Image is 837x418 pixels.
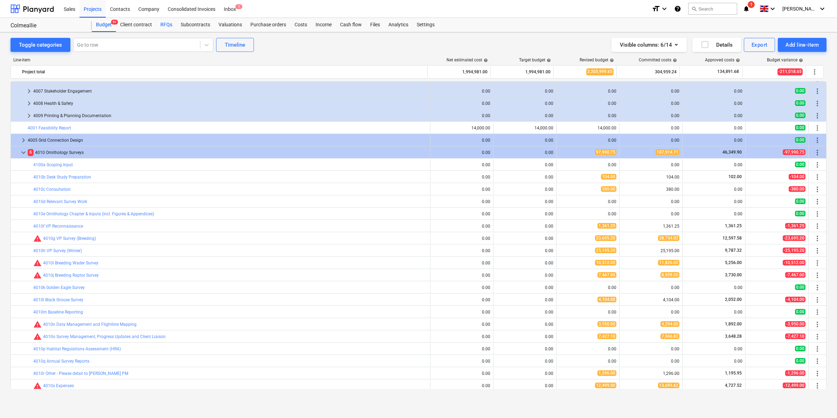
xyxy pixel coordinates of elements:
span: More actions [813,283,822,292]
div: 0.00 [622,101,679,106]
span: -211,018.65 [777,68,803,75]
span: 6 [28,149,34,156]
a: 4010n Data Management and Flightline Mapping [43,322,137,327]
span: 9+ [111,20,118,25]
span: Committed costs exceed revised budget [33,234,42,243]
a: Budget9+ [92,18,116,32]
div: 0.00 [685,310,742,315]
span: 107,914.71 [656,149,679,155]
span: 12,597.58 [722,236,742,241]
span: 46,349.90 [722,150,742,155]
div: 0.00 [433,346,490,351]
span: -1,296.00 [785,370,805,376]
div: 1,361.25 [622,224,679,229]
div: 0.00 [433,211,490,216]
div: 0.00 [685,113,742,118]
div: 4010 Ornithology Surveys [28,147,427,158]
span: More actions [813,210,822,218]
a: Purchase orders [246,18,290,32]
a: Income [311,18,336,32]
div: 0.00 [496,175,553,180]
div: 0.00 [433,285,490,290]
span: 5,256.00 [724,260,742,265]
div: 0.00 [433,310,490,315]
span: More actions [813,320,822,329]
div: 0.00 [496,248,553,253]
div: 0.00 [496,199,553,204]
div: 0.00 [433,383,490,388]
div: 0.00 [559,162,616,167]
div: 380.00 [622,187,679,192]
div: 14,000.00 [433,126,490,130]
span: More actions [813,357,822,365]
div: 0.00 [496,322,553,327]
span: 0.00 [795,198,805,204]
div: 0.00 [496,89,553,94]
div: 0.00 [559,346,616,351]
a: Files [366,18,384,32]
span: -7,467.00 [785,272,805,278]
span: More actions [813,112,822,120]
span: More actions [813,345,822,353]
div: 0.00 [496,138,553,143]
a: 4010r Other - Please detail to [PERSON_NAME] PM [33,371,128,376]
span: More actions [813,247,822,255]
div: 0.00 [622,113,679,118]
div: 0.00 [622,211,679,216]
span: More actions [813,308,822,316]
iframe: Chat Widget [802,384,837,418]
div: 0.00 [433,297,490,302]
a: Analytics [384,18,413,32]
button: Search [688,3,737,15]
span: More actions [813,382,822,390]
a: 4010d Relevant Survey Work [33,199,87,204]
span: Committed costs exceed revised budget [33,271,42,279]
button: Timeline [216,38,254,52]
div: 0.00 [685,126,742,130]
div: 4007 Stakeholder Engagement [33,86,427,97]
span: 7,427.10 [597,333,616,339]
div: 0.00 [559,285,616,290]
span: 4,294.00 [660,321,679,327]
span: 3,950.00 [597,321,616,327]
div: 0.00 [496,273,553,278]
span: [PERSON_NAME] Jack [782,6,817,12]
div: Net estimated cost [447,58,488,62]
div: 0.00 [622,310,679,315]
a: 4010h VP Survey (Winter) [33,248,82,253]
a: 4010b Desk Study Preparation [33,175,91,180]
div: Target budget [519,58,551,62]
div: 0.00 [685,89,742,94]
div: 0.00 [685,199,742,204]
span: -1,361.25 [785,223,805,229]
div: 0.00 [433,224,490,229]
span: 0.00 [795,125,805,130]
div: Budget [92,18,116,32]
i: Knowledge base [674,5,681,13]
span: 3,648.28 [724,334,742,339]
div: 0.00 [622,89,679,94]
span: 1 [748,1,755,8]
span: keyboard_arrow_right [25,99,33,108]
div: 0.00 [433,138,490,143]
div: 0.00 [433,101,490,106]
a: Cash flow [336,18,366,32]
div: Add line-item [786,40,819,49]
div: 0.00 [433,334,490,339]
a: 4010i Breeding Wader Survey [43,261,98,265]
span: -380.00 [789,186,805,192]
span: Committed costs exceed revised budget [33,382,42,390]
span: 2,205,999.65 [586,68,614,75]
div: 0.00 [433,199,490,204]
span: 13,694.62 [658,383,679,388]
div: 0.00 [496,224,553,229]
div: 0.00 [496,285,553,290]
a: Costs [290,18,311,32]
div: 0.00 [496,334,553,339]
div: 0.00 [559,89,616,94]
span: -7,427.10 [785,333,805,339]
a: 4010p Habitat Regulations Assessment (HRA) [33,346,121,351]
div: 0.00 [496,187,553,192]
